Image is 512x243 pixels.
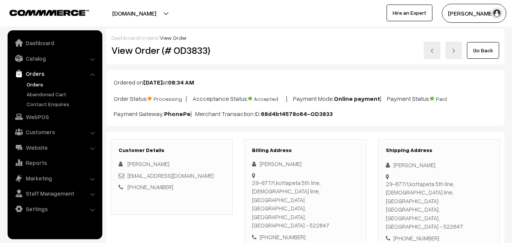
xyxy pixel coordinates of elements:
p: Payment Gateway: | Merchant Transaction ID: [114,109,497,118]
a: orders [141,34,158,41]
div: [PERSON_NAME] [386,161,492,169]
h3: Billing Address [252,147,358,154]
span: Paid [430,93,468,103]
div: [PHONE_NUMBER] [252,233,358,241]
a: Dashboard [111,34,139,41]
a: Orders [9,67,100,80]
b: [DATE] [143,78,163,86]
a: Staff Management [9,187,100,200]
a: [EMAIL_ADDRESS][DOMAIN_NAME] [127,172,214,179]
a: Go Back [467,42,499,59]
a: [PHONE_NUMBER] [127,183,173,190]
p: Order Status: | Accceptance Status: | Payment Mode: | Payment Status: [114,93,497,103]
span: View Order [160,34,187,41]
img: user [491,8,503,19]
span: [PERSON_NAME] [127,160,169,167]
b: 08:34 AM [168,78,194,86]
span: Processing [148,93,186,103]
a: Dashboard [9,36,100,50]
h3: Shipping Address [386,147,492,154]
a: Customers [9,125,100,139]
img: right-arrow.png [451,49,456,53]
a: COMMMERCE [9,8,76,17]
a: Website [9,141,100,154]
img: left-arrow.png [430,49,434,53]
b: PhonePe [164,110,191,118]
p: Ordered on at [114,78,497,87]
img: COMMMERCE [9,10,89,16]
div: [PHONE_NUMBER] [386,234,492,243]
a: Catalog [9,52,100,65]
a: Settings [9,202,100,216]
a: Orders [25,80,100,88]
button: [PERSON_NAME] [442,4,506,23]
div: 29-677/1,kottapeta 5th line, [DEMOGRAPHIC_DATA] line,[GEOGRAPHIC_DATA] [GEOGRAPHIC_DATA], [GEOGRA... [252,179,358,230]
a: Reports [9,156,100,169]
a: Abandoned Cart [25,90,100,98]
div: [PERSON_NAME] [252,160,358,168]
b: Online payment [334,95,380,102]
button: [DOMAIN_NAME] [86,4,183,23]
h2: View Order (# OD3833) [111,44,233,56]
a: Contact Enquires [25,100,100,108]
h3: Customer Details [119,147,225,154]
div: 29-677/1,kottapeta 5th line, [DEMOGRAPHIC_DATA] line,[GEOGRAPHIC_DATA] [GEOGRAPHIC_DATA], [GEOGRA... [386,180,492,231]
a: Marketing [9,171,100,185]
b: 68d4b14578c64-OD3833 [261,110,333,118]
a: WebPOS [9,110,100,124]
span: Accepted [248,93,286,103]
div: / / [111,34,499,42]
a: Hire an Expert [387,5,432,21]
